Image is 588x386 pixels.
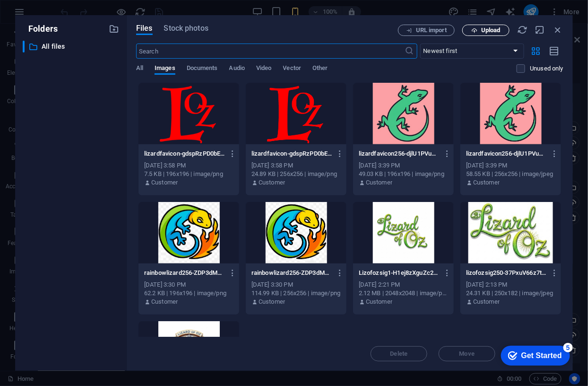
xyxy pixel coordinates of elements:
[259,178,285,187] p: Customer
[144,149,225,158] p: lizardfavicon-gdspRzPD0bEgX3slQDUIGg-NQjllLIAqRICM8yo2ofVIQ.png
[366,178,392,187] p: Customer
[8,5,77,25] div: Get Started 5 items remaining, 0% complete
[144,269,225,277] p: rainbowlizard256-ZDP3dMLatlw24LUjCpqIQQ-9VfV6Bqoey9XSwJUZHllyw.png
[473,178,500,187] p: Customer
[359,149,439,158] p: lizardfavicon256-djlU1PVubz0IvhrjNZSEIw-mdF0aLE7vaTHJyknRPsP8A.png
[251,170,341,178] div: 24.89 KB | 256x256 | image/png
[42,41,102,52] p: All files
[473,298,500,306] p: Customer
[398,25,455,36] button: URL import
[283,62,302,76] span: Vector
[251,269,332,277] p: rainbowlizard256-ZDP3dMLatlw24LUjCpqIQQ.png
[359,289,448,298] div: 2.12 MB | 2048x2048 | image/png
[164,23,208,34] span: Stock photos
[416,27,447,33] span: URL import
[144,281,233,289] div: [DATE] 3:30 PM
[144,161,233,170] div: [DATE] 3:58 PM
[466,281,555,289] div: [DATE] 2:13 PM
[136,23,153,34] span: Files
[359,161,448,170] div: [DATE] 3:39 PM
[466,149,546,158] p: lizardfavicon256-djlU1PVubz0IvhrjNZSEIw.jpg
[359,170,448,178] div: 49.03 KB | 196x196 | image/png
[136,44,405,59] input: Search
[23,23,58,35] p: Folders
[466,161,555,170] div: [DATE] 3:39 PM
[23,41,25,53] div: ​
[151,298,178,306] p: Customer
[136,62,143,76] span: All
[466,170,555,178] div: 58.55 KB | 256x256 | image/jpeg
[553,25,563,35] i: Close
[259,298,285,306] p: Customer
[229,62,245,76] span: Audio
[151,178,178,187] p: Customer
[109,24,119,34] i: Create new folder
[251,161,341,170] div: [DATE] 3:58 PM
[144,289,233,298] div: 62.2 KB | 196x196 | image/png
[366,298,392,306] p: Customer
[312,62,328,76] span: Other
[530,64,563,73] p: Displays only files that are not in use on the website. Files added during this session can still...
[251,289,341,298] div: 114.99 KB | 256x256 | image/png
[187,62,218,76] span: Documents
[535,25,545,35] i: Minimize
[359,281,448,289] div: [DATE] 2:21 PM
[466,289,555,298] div: 24.31 KB | 250x182 | image/jpeg
[359,269,439,277] p: Lizofozsig1-H1ej8zXguZc2dReLZjN5Tw.png
[481,27,501,33] span: Upload
[466,269,546,277] p: lizofozsig250-37PxuV66z7tYfNxlXYiLlQ.jpg
[70,2,79,11] div: 5
[28,10,69,19] div: Get Started
[462,25,510,36] button: Upload
[251,281,341,289] div: [DATE] 3:30 PM
[251,149,332,158] p: lizardfavicon-gdspRzPD0bEgX3slQDUIGg.png
[144,170,233,178] div: 7.5 KB | 196x196 | image/png
[155,62,175,76] span: Images
[256,62,271,76] span: Video
[517,25,527,35] i: Reload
